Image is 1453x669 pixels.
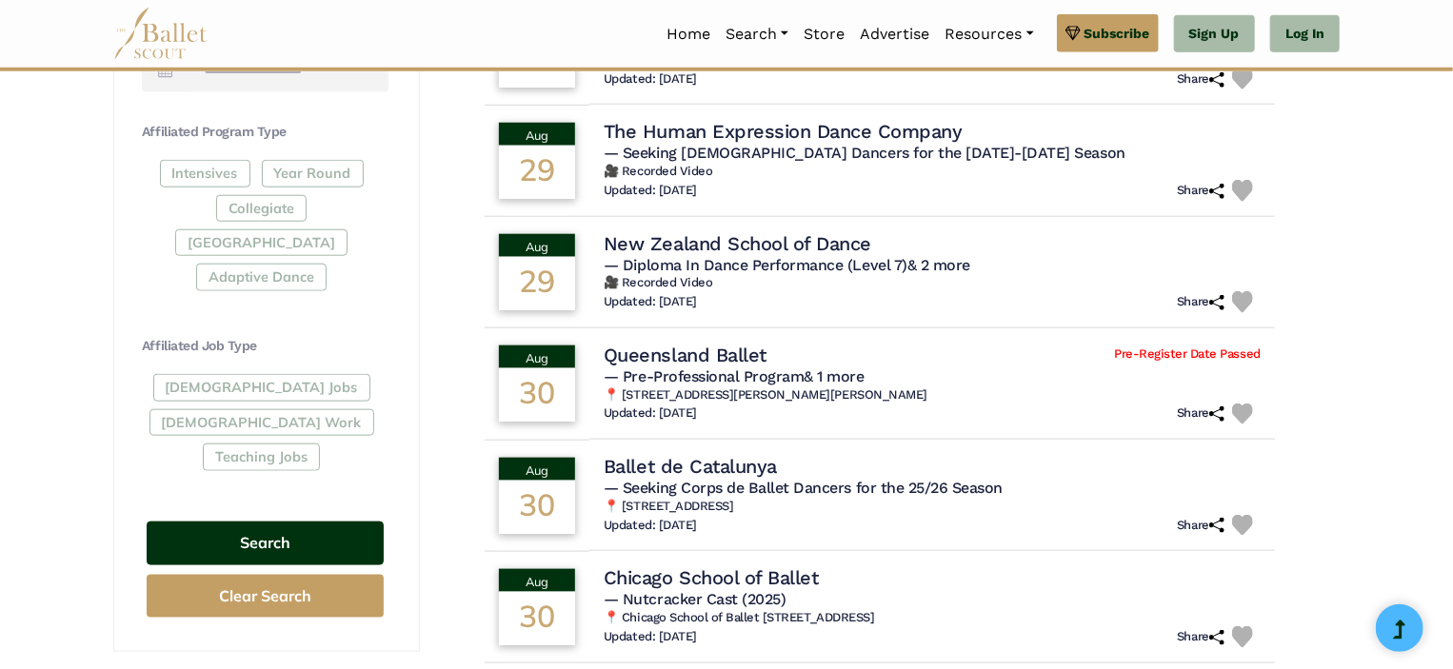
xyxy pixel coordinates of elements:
a: & 2 more [907,256,970,274]
a: Store [796,14,852,54]
span: — Nutcracker Cast (2025) [604,590,786,608]
h6: Share [1177,405,1224,422]
h6: 📍 Chicago School of Ballet [STREET_ADDRESS] [604,610,1261,626]
h4: Affiliated Job Type [142,337,388,356]
a: Log In [1270,15,1340,53]
h6: 📍 [STREET_ADDRESS][PERSON_NAME][PERSON_NAME] [604,387,1261,403]
div: Aug [499,123,575,146]
div: 30 [499,592,575,645]
h4: Affiliated Program Type [142,123,388,142]
a: Subscribe [1057,14,1159,52]
span: — Diploma In Dance Performance (Level 7) [604,256,970,274]
div: Aug [499,458,575,481]
h6: Updated: [DATE] [604,518,697,534]
button: Clear Search [147,575,384,618]
div: Aug [499,345,575,368]
h6: Updated: [DATE] [604,71,697,88]
span: — Pre-Professional Program [604,367,865,385]
h6: Share [1177,518,1224,534]
h6: Share [1177,294,1224,310]
a: Sign Up [1174,15,1255,53]
h6: 🎥 Recorded Video [604,164,1261,180]
h6: Updated: [DATE] [604,294,697,310]
div: 30 [499,368,575,422]
div: 29 [499,146,575,199]
a: Resources [937,14,1041,54]
h4: New Zealand School of Dance [604,231,871,256]
div: Aug [499,234,575,257]
a: Advertise [852,14,937,54]
h4: Queensland Ballet [604,343,766,367]
h6: Updated: [DATE] [604,405,697,422]
div: 29 [499,257,575,310]
img: gem.svg [1065,23,1081,44]
h6: 🎥 Recorded Video [604,275,1261,291]
h4: Ballet de Catalunya [604,454,777,479]
h6: Updated: [DATE] [604,183,697,199]
h6: Share [1177,629,1224,645]
h6: Updated: [DATE] [604,629,697,645]
div: Aug [499,569,575,592]
span: — Seeking Corps de Ballet Dancers for the 25/26 Season [604,479,1003,497]
h6: Share [1177,71,1224,88]
a: Search [718,14,796,54]
h4: The Human Expression Dance Company [604,119,963,144]
div: 30 [499,481,575,534]
a: Home [659,14,718,54]
span: Subscribe [1085,23,1150,44]
h6: 📍 [STREET_ADDRESS] [604,499,1261,515]
a: & 1 more [805,367,865,385]
button: Search [147,521,384,566]
span: — Seeking [DEMOGRAPHIC_DATA] Dancers for the [DATE]-[DATE] Season [604,144,1125,162]
span: Pre-Register Date Passed [1114,346,1260,363]
h6: Share [1177,183,1224,199]
h4: Chicago School of Ballet [604,565,818,590]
